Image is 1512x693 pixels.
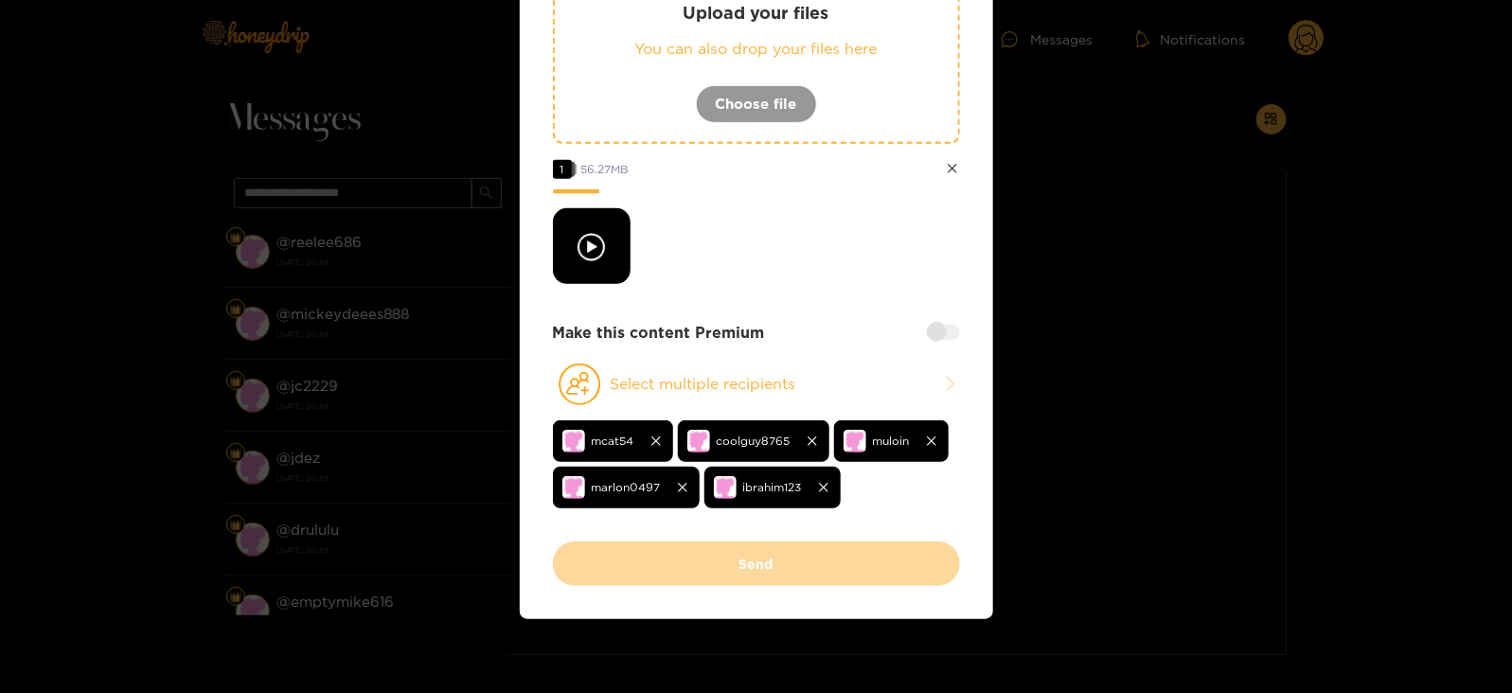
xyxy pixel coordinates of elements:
button: Send [553,542,960,586]
strong: Make this content Premium [553,322,765,344]
button: Choose file [696,85,817,123]
span: marlon0497 [592,476,661,498]
p: Upload your files [593,2,920,24]
span: 56.27 MB [581,163,630,175]
img: no-avatar.png [714,476,737,499]
button: Select multiple recipients [553,363,960,406]
img: no-avatar.png [562,476,585,499]
span: 1 [553,160,572,179]
span: ibrahim123 [743,476,802,498]
span: mcat54 [592,430,634,452]
img: no-avatar.png [562,430,585,453]
span: muloin [873,430,910,452]
img: no-avatar.png [687,430,710,453]
img: no-avatar.png [844,430,866,453]
span: coolguy8765 [717,430,791,452]
p: You can also drop your files here [593,38,920,60]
